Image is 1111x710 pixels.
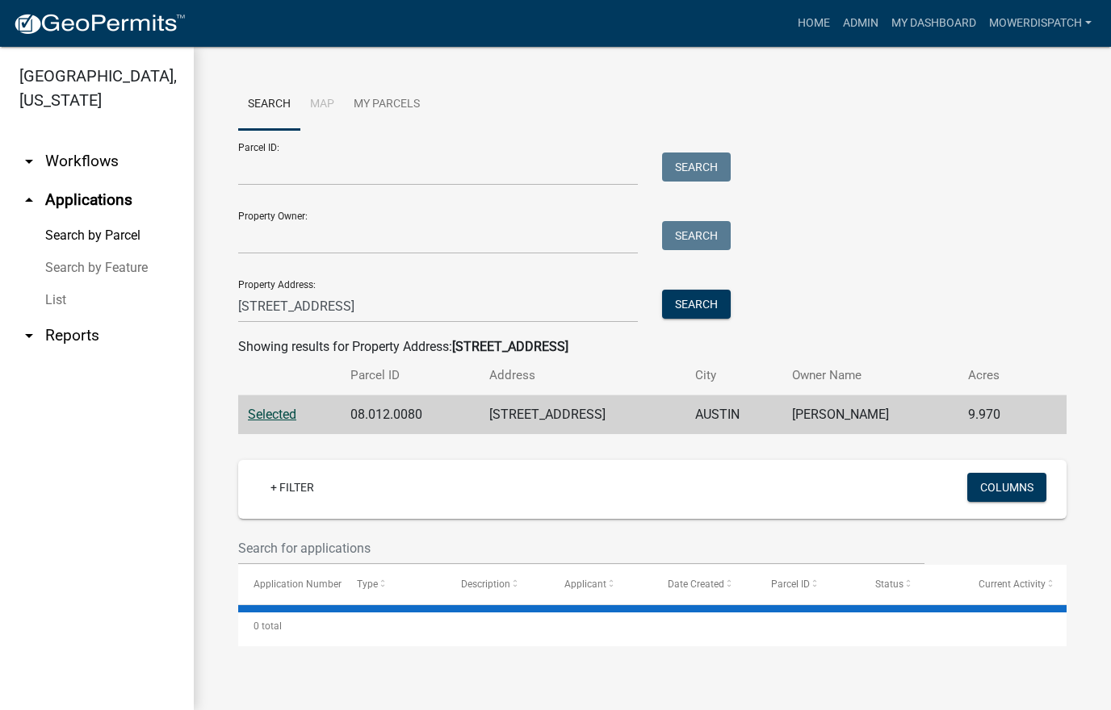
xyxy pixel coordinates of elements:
[254,578,342,590] span: Application Number
[885,8,983,39] a: My Dashboard
[452,339,568,354] strong: [STREET_ADDRESS]
[791,8,836,39] a: Home
[341,357,480,395] th: Parcel ID
[756,565,859,603] datatable-header-cell: Parcel ID
[238,337,1067,357] div: Showing results for Property Address:
[836,8,885,39] a: Admin
[983,8,1098,39] a: MowerDispatch
[357,578,378,590] span: Type
[685,395,782,435] td: AUSTIN
[344,79,430,131] a: My Parcels
[549,565,652,603] datatable-header-cell: Applicant
[685,357,782,395] th: City
[248,407,296,422] a: Selected
[342,565,445,603] datatable-header-cell: Type
[958,357,1037,395] th: Acres
[19,152,39,171] i: arrow_drop_down
[480,395,685,435] td: [STREET_ADDRESS]
[967,473,1046,502] button: Columns
[238,606,1067,646] div: 0 total
[446,565,549,603] datatable-header-cell: Description
[782,357,959,395] th: Owner Name
[238,79,300,131] a: Search
[782,395,959,435] td: [PERSON_NAME]
[238,565,342,603] datatable-header-cell: Application Number
[958,395,1037,435] td: 9.970
[652,565,756,603] datatable-header-cell: Date Created
[875,578,903,590] span: Status
[480,357,685,395] th: Address
[258,473,327,502] a: + Filter
[19,326,39,345] i: arrow_drop_down
[564,578,606,590] span: Applicant
[979,578,1046,590] span: Current Activity
[662,152,731,182] button: Search
[860,565,963,603] datatable-header-cell: Status
[963,565,1067,603] datatable-header-cell: Current Activity
[662,221,731,250] button: Search
[19,190,39,210] i: arrow_drop_up
[668,578,724,590] span: Date Created
[238,532,924,565] input: Search for applications
[771,578,810,590] span: Parcel ID
[662,290,731,319] button: Search
[461,578,510,590] span: Description
[341,395,480,435] td: 08.012.0080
